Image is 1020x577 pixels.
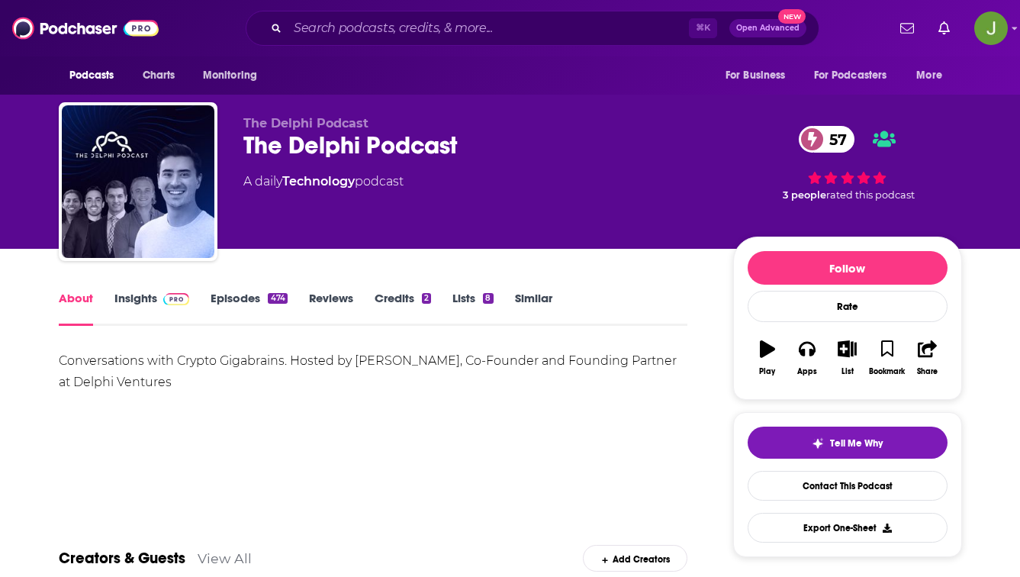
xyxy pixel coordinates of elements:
[422,293,431,304] div: 2
[826,189,915,201] span: rated this podcast
[203,65,257,86] span: Monitoring
[268,293,287,304] div: 474
[827,330,867,385] button: List
[748,251,948,285] button: Follow
[282,174,355,189] a: Technology
[243,116,368,131] span: The Delphi Podcast
[974,11,1008,45] img: User Profile
[797,367,817,376] div: Apps
[907,330,947,385] button: Share
[748,291,948,322] div: Rate
[783,189,826,201] span: 3 people
[243,172,404,191] div: A daily podcast
[869,367,905,376] div: Bookmark
[812,437,824,450] img: tell me why sparkle
[59,61,134,90] button: open menu
[192,61,277,90] button: open menu
[143,65,175,86] span: Charts
[830,437,883,450] span: Tell Me Why
[12,14,159,43] img: Podchaser - Follow, Share and Rate Podcasts
[799,126,854,153] a: 57
[814,126,854,153] span: 57
[748,513,948,543] button: Export One-Sheet
[59,549,185,568] a: Creators & Guests
[841,367,854,376] div: List
[759,367,775,376] div: Play
[729,19,806,37] button: Open AdvancedNew
[974,11,1008,45] button: Show profile menu
[288,16,689,40] input: Search podcasts, credits, & more...
[114,291,190,326] a: InsightsPodchaser Pro
[715,61,805,90] button: open menu
[483,293,493,304] div: 8
[748,427,948,459] button: tell me why sparkleTell Me Why
[515,291,552,326] a: Similar
[62,105,214,258] img: The Delphi Podcast
[814,65,887,86] span: For Podcasters
[211,291,287,326] a: Episodes474
[69,65,114,86] span: Podcasts
[787,330,827,385] button: Apps
[59,291,93,326] a: About
[867,330,907,385] button: Bookmark
[59,350,688,393] div: Conversations with Crypto Gigabrains. Hosted by [PERSON_NAME], Co-Founder and Founding Partner at...
[452,291,493,326] a: Lists8
[133,61,185,90] a: Charts
[163,293,190,305] img: Podchaser Pro
[916,65,942,86] span: More
[906,61,961,90] button: open menu
[748,471,948,501] a: Contact This Podcast
[917,367,938,376] div: Share
[726,65,786,86] span: For Business
[198,550,252,566] a: View All
[804,61,909,90] button: open menu
[932,15,956,41] a: Show notifications dropdown
[246,11,819,46] div: Search podcasts, credits, & more...
[894,15,920,41] a: Show notifications dropdown
[689,18,717,38] span: ⌘ K
[583,545,687,572] div: Add Creators
[736,24,800,32] span: Open Advanced
[733,116,962,211] div: 57 3 peoplerated this podcast
[375,291,431,326] a: Credits2
[309,291,353,326] a: Reviews
[974,11,1008,45] span: Logged in as jon47193
[778,9,806,24] span: New
[748,330,787,385] button: Play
